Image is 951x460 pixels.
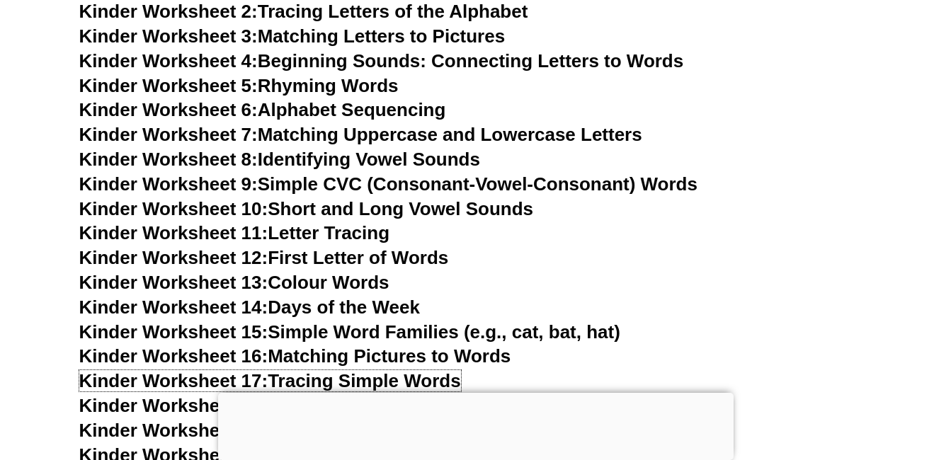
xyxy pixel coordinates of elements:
a: Kinder Worksheet 12:First Letter of Words [79,247,449,268]
span: Kinder Worksheet 7: [79,124,258,145]
span: Kinder Worksheet 14: [79,297,268,318]
span: Kinder Worksheet 11: [79,222,268,243]
a: Kinder Worksheet 4:Beginning Sounds: Connecting Letters to Words [79,50,684,71]
a: Kinder Worksheet 7:Matching Uppercase and Lowercase Letters [79,124,642,145]
iframe: Chat Widget [880,392,951,460]
a: Kinder Worksheet 13:Colour Words [79,272,389,293]
a: Kinder Worksheet 9:Simple CVC (Consonant-Vowel-Consonant) Words [79,173,697,195]
span: Kinder Worksheet 10: [79,198,268,219]
a: Kinder Worksheet 6:Alphabet Sequencing [79,99,446,120]
span: Kinder Worksheet 4: [79,50,258,71]
span: Kinder Worksheet 15: [79,321,268,343]
span: Kinder Worksheet 19: [79,420,268,441]
a: Kinder Worksheet 11:Letter Tracing [79,222,390,243]
span: Kinder Worksheet 3: [79,25,258,47]
span: Kinder Worksheet 2: [79,1,258,22]
a: Kinder Worksheet 5:Rhyming Words [79,75,399,96]
a: Kinder Worksheet 8:Identifying Vowel Sounds [79,149,480,170]
span: Kinder Worksheet 18: [79,395,268,416]
a: Kinder Worksheet 17:Tracing Simple Words [79,370,461,391]
a: Kinder Worksheet 14:Days of the Week [79,297,420,318]
a: Kinder Worksheet 16:Matching Pictures to Words [79,345,511,367]
span: Kinder Worksheet 16: [79,345,268,367]
span: Kinder Worksheet 6: [79,99,258,120]
span: Kinder Worksheet 9: [79,173,258,195]
span: Kinder Worksheet 12: [79,247,268,268]
a: Kinder Worksheet 10:Short and Long Vowel Sounds [79,198,534,219]
iframe: Advertisement [218,393,734,456]
a: Kinder Worksheet 18:Identifying Simple Sight Words [79,395,540,416]
span: Kinder Worksheet 13: [79,272,268,293]
a: Kinder Worksheet 19:Writing Simple Sentences [79,420,494,441]
span: Kinder Worksheet 17: [79,370,268,391]
a: Kinder Worksheet 3:Matching Letters to Pictures [79,25,506,47]
span: Kinder Worksheet 5: [79,75,258,96]
a: Kinder Worksheet 15:Simple Word Families (e.g., cat, bat, hat) [79,321,620,343]
span: Kinder Worksheet 8: [79,149,258,170]
a: Kinder Worksheet 2:Tracing Letters of the Alphabet [79,1,528,22]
